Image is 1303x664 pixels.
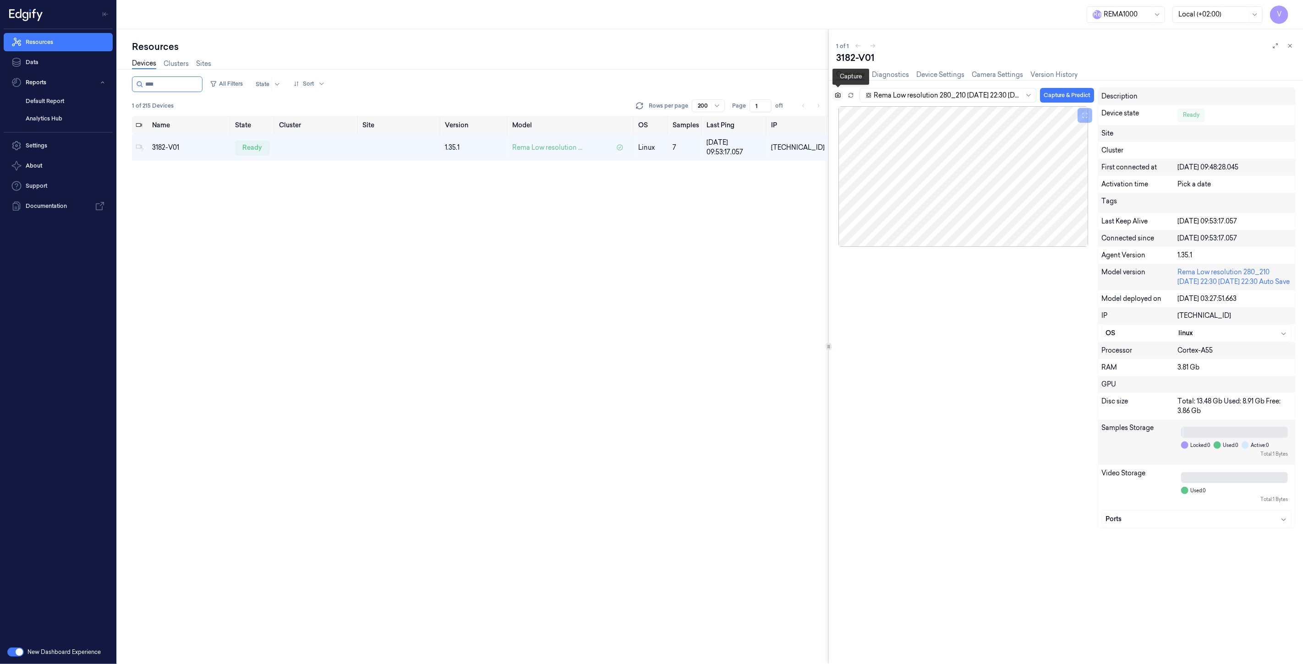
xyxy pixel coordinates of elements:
[1106,328,1179,338] div: OS
[359,116,441,134] th: Site
[1102,250,1178,260] div: Agent Version
[196,59,211,69] a: Sites
[132,40,828,53] div: Resources
[1177,217,1292,226] div: [DATE] 09:53:17.057
[4,33,113,51] a: Resources
[1102,380,1292,389] div: GPU
[164,59,189,69] a: Clusters
[1102,311,1178,321] div: IP
[972,70,1023,80] a: Camera Settings
[132,102,174,110] span: 1 of 215 Devices
[4,157,113,175] button: About
[1102,423,1178,461] div: Samples Storage
[4,136,113,155] a: Settings
[98,7,113,22] button: Toggle Navigation
[1102,129,1292,138] div: Site
[916,70,964,80] a: Device Settings
[206,76,246,91] button: All Filters
[872,70,909,80] a: Diagnostics
[1040,88,1094,103] button: Capture & Predict
[638,143,665,152] p: linux
[152,143,228,152] div: 3182-V01
[767,116,828,134] th: IP
[1093,10,1102,19] span: R e
[1177,311,1292,321] div: [TECHNICAL_ID]
[441,116,509,134] th: Version
[1102,92,1178,101] div: Description
[797,99,825,112] nav: pagination
[1177,250,1292,260] div: 1.35.1
[1223,442,1238,449] span: Used: 0
[1190,442,1210,449] span: Locked: 0
[649,102,688,110] p: Rows per page
[1177,267,1292,287] div: Rema Low resolution 280_210 [DATE] 22:30 [DATE] 22:30 Auto Save
[148,116,231,134] th: Name
[1270,5,1288,24] button: V
[1177,363,1292,372] div: 3.81 Gb
[235,140,269,155] div: ready
[1102,468,1178,506] div: Video Storage
[1177,294,1292,304] div: [DATE] 03:27:51.663
[1102,346,1178,355] div: Processor
[4,53,113,71] a: Data
[706,138,764,157] div: [DATE] 09:53:17.057
[231,116,275,134] th: State
[1177,397,1292,416] div: Total: 13.48 Gb Used: 8.91 Gb Free: 3.86 Gb
[732,102,746,110] span: Page
[1102,234,1178,243] div: Connected since
[1106,514,1287,524] div: Ports
[836,51,1296,64] div: 3182-V01
[18,111,113,126] a: Analytics Hub
[1102,294,1178,304] div: Model deployed on
[1102,267,1178,287] div: Model version
[775,102,790,110] span: of 1
[1177,346,1292,355] div: Cortex-A55
[132,59,156,69] a: Devices
[445,143,505,152] div: 1.35.1
[1181,451,1288,457] div: Total: 1 Bytes
[4,197,113,215] a: Documentation
[1102,196,1178,209] div: Tags
[275,116,359,134] th: Cluster
[1177,234,1292,243] div: [DATE] 09:53:17.057
[1102,109,1178,121] div: Device state
[1102,217,1178,226] div: Last Keep Alive
[1190,487,1205,494] span: Used: 0
[509,116,635,134] th: Model
[1251,442,1269,449] span: Active: 0
[4,177,113,195] a: Support
[4,73,113,92] button: Reports
[1102,397,1178,416] div: Disc size
[1102,363,1178,372] div: RAM
[18,93,113,109] a: Default Report
[1102,146,1292,155] div: Cluster
[512,143,582,152] span: Rema Low resolution ...
[635,116,669,134] th: OS
[836,70,865,80] a: Overview
[1177,109,1205,121] div: Ready
[703,116,767,134] th: Last Ping
[1030,70,1078,80] a: Version History
[1181,496,1288,503] div: Total: 1 Bytes
[1102,163,1178,172] div: First connected at
[1102,511,1291,528] button: Ports
[1177,163,1292,172] div: [DATE] 09:48:28.045
[673,143,699,152] div: 7
[1177,180,1211,188] span: Pick a date
[836,42,849,50] span: 1 of 1
[1102,325,1291,342] button: OSlinux
[1178,328,1287,338] div: linux
[669,116,703,134] th: Samples
[1102,180,1178,189] div: Activation time
[771,143,825,152] div: [TECHNICAL_ID]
